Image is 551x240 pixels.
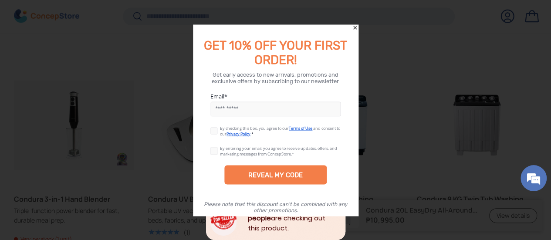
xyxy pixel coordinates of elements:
a: Terms of Use [289,125,312,131]
span: and consent to our [220,125,340,136]
div: Please note that this discount can’t be combined with any other promotions. [202,201,349,213]
label: Email [210,92,341,100]
div: By entering your email, you agree to receive updates, offers, and marketing messages from ConcepS... [220,145,337,156]
span: We're online! [51,67,120,155]
div: Get early access to new arrivals, promotions and exclusive offers by subscribing to our newsletter. [203,71,348,84]
div: Minimize live chat window [143,4,164,25]
div: REVEAL MY CODE [248,171,303,179]
div: Chat with us now [45,49,146,60]
div: Close [352,24,358,30]
textarea: Type your message and hit 'Enter' [4,153,166,183]
span: By checking this box, you agree to our [220,125,289,131]
div: REVEAL MY CODE [224,165,327,184]
a: Privacy Policy [226,131,250,136]
span: GET 10% OFF YOUR FIRST ORDER! [204,38,347,67]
